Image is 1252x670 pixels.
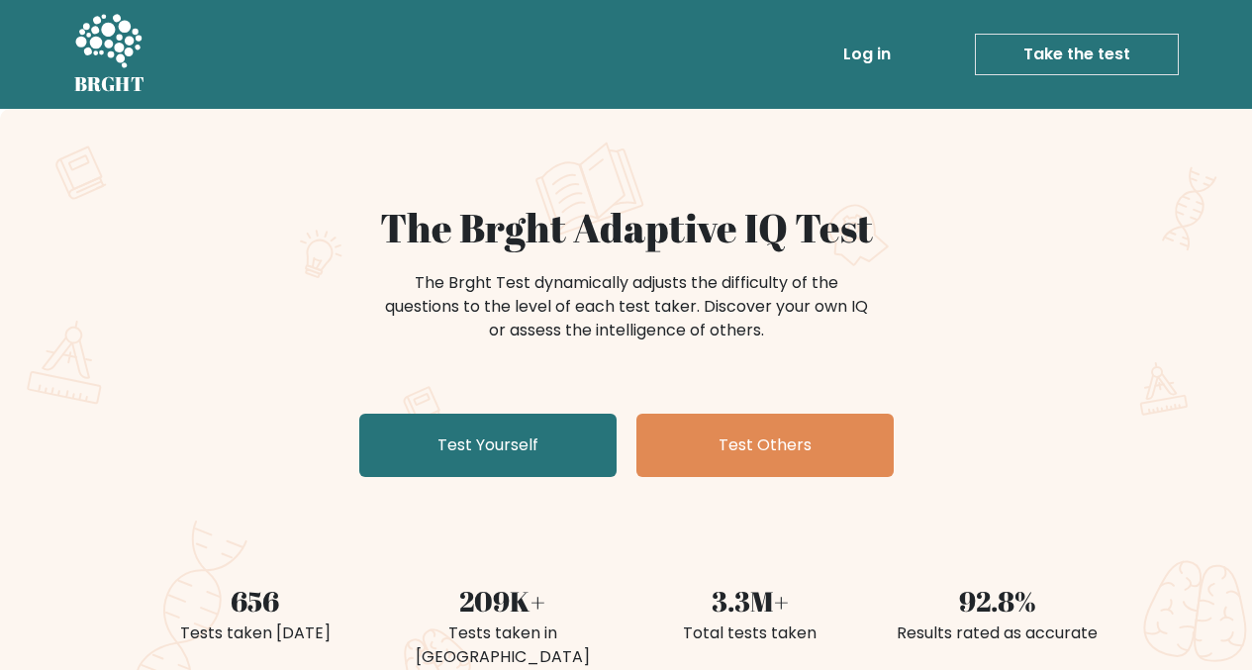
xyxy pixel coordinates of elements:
[638,580,862,622] div: 3.3M+
[886,580,1109,622] div: 92.8%
[74,8,145,101] a: BRGHT
[144,580,367,622] div: 656
[975,34,1179,75] a: Take the test
[391,580,615,622] div: 209K+
[886,622,1109,645] div: Results rated as accurate
[379,271,874,342] div: The Brght Test dynamically adjusts the difficulty of the questions to the level of each test take...
[638,622,862,645] div: Total tests taken
[636,414,894,477] a: Test Others
[144,622,367,645] div: Tests taken [DATE]
[391,622,615,669] div: Tests taken in [GEOGRAPHIC_DATA]
[359,414,617,477] a: Test Yourself
[144,204,1109,251] h1: The Brght Adaptive IQ Test
[74,72,145,96] h5: BRGHT
[835,35,899,74] a: Log in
